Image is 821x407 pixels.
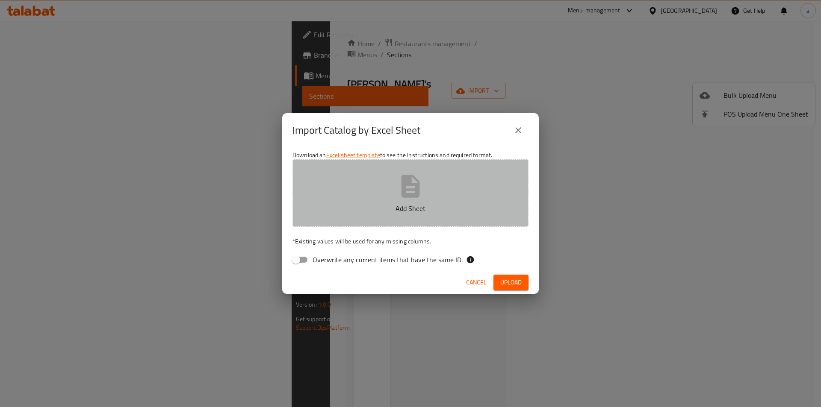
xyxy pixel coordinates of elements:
[466,277,487,288] span: Cancel
[282,147,539,271] div: Download an to see the instructions and required format.
[292,237,529,246] p: Existing values will be used for any missing columns.
[292,123,420,137] h2: Import Catalog by Excel Sheet
[326,149,380,161] a: Excel sheet template
[313,255,463,265] span: Overwrite any current items that have the same ID.
[292,159,529,227] button: Add Sheet
[466,255,475,264] svg: If the overwrite option isn't selected, then the items that match an existing ID will be ignored ...
[463,275,490,290] button: Cancel
[500,277,522,288] span: Upload
[306,203,515,214] p: Add Sheet
[493,275,529,290] button: Upload
[508,120,529,141] button: close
